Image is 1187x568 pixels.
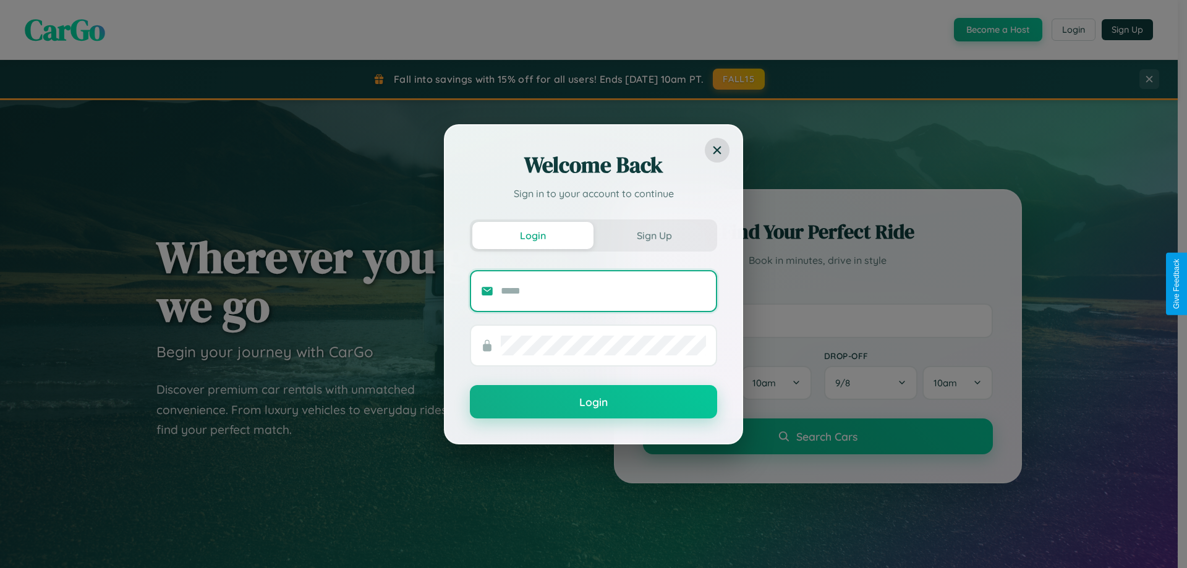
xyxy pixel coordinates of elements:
[470,385,717,418] button: Login
[472,222,593,249] button: Login
[470,150,717,180] h2: Welcome Back
[593,222,715,249] button: Sign Up
[1172,259,1181,309] div: Give Feedback
[470,186,717,201] p: Sign in to your account to continue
